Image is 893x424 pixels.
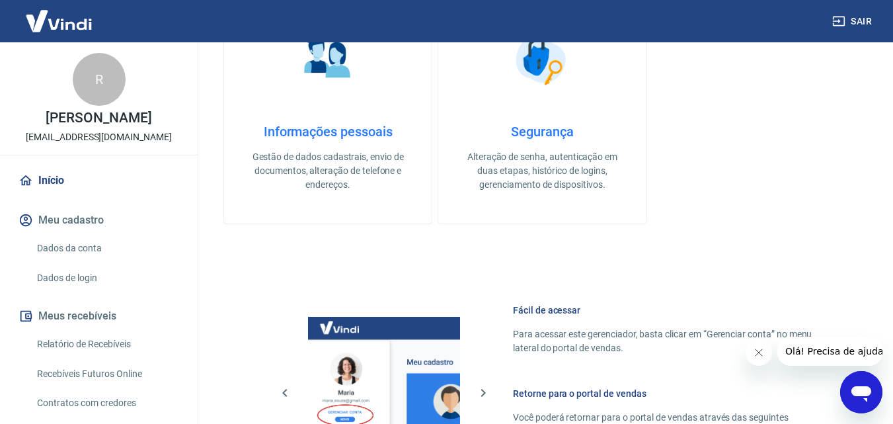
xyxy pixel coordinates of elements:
[830,9,877,34] button: Sair
[32,331,182,358] a: Relatório de Recebíveis
[8,9,111,20] span: Olá! Precisa de ajuda?
[16,1,102,41] img: Vindi
[245,124,410,140] h4: Informações pessoais
[16,166,182,195] a: Início
[16,302,182,331] button: Meus recebíveis
[16,206,182,235] button: Meu cadastro
[73,53,126,106] div: R
[32,265,182,292] a: Dados de login
[513,327,830,355] p: Para acessar este gerenciador, basta clicar em “Gerenciar conta” no menu lateral do portal de ven...
[509,26,575,92] img: Segurança
[459,150,625,192] p: Alteração de senha, autenticação em duas etapas, histórico de logins, gerenciamento de dispositivos.
[513,304,830,317] h6: Fácil de acessar
[32,390,182,417] a: Contratos com credores
[840,371,882,413] iframe: Botão para abrir a janela de mensagens
[777,337,882,366] iframe: Mensagem da empresa
[26,130,172,144] p: [EMAIL_ADDRESS][DOMAIN_NAME]
[32,235,182,262] a: Dados da conta
[245,150,410,192] p: Gestão de dados cadastrais, envio de documentos, alteração de telefone e endereços.
[295,26,361,92] img: Informações pessoais
[46,111,151,125] p: [PERSON_NAME]
[746,339,772,366] iframe: Fechar mensagem
[32,360,182,388] a: Recebíveis Futuros Online
[513,387,830,400] h6: Retorne para o portal de vendas
[459,124,625,140] h4: Segurança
